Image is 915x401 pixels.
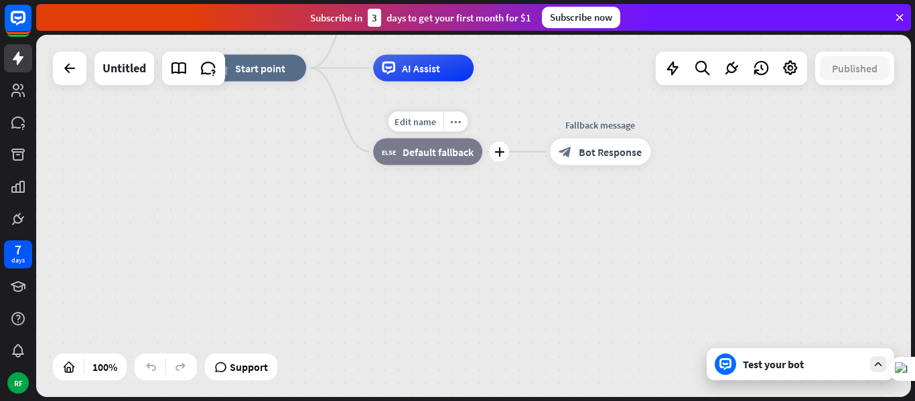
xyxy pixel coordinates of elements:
i: more_horiz [450,116,461,127]
span: Default fallback [403,145,474,159]
i: block_fallback [382,145,396,159]
span: AI Assist [402,62,440,75]
div: 7 [15,244,21,256]
i: plus [494,147,504,157]
span: Support [230,356,268,378]
div: Fallback message [540,118,660,132]
div: RF [7,372,29,394]
div: 100% [88,356,121,378]
span: Edit name [395,116,436,128]
div: Subscribe in days to get your first month for $1 [310,9,531,27]
div: Untitled [102,52,146,85]
div: Test your bot [743,357,863,371]
button: Open LiveChat chat widget [11,5,51,46]
div: days [11,256,25,265]
i: home_2 [214,62,228,75]
div: 3 [368,9,381,27]
span: Bot Response [579,145,642,159]
span: Start point [235,62,285,75]
button: Published [820,56,890,80]
i: block_bot_response [559,145,572,159]
div: Subscribe now [542,7,620,28]
a: 7 days [4,240,32,268]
